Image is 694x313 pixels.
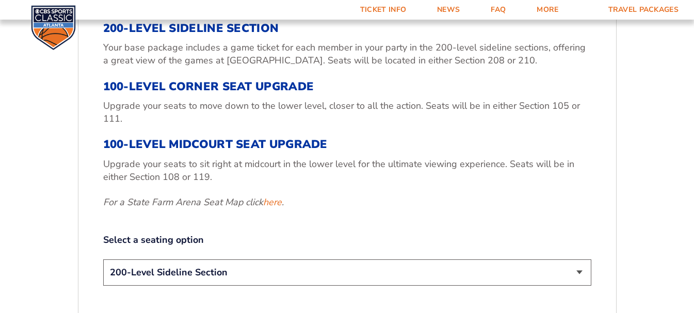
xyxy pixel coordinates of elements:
label: Select a seating option [103,234,591,246]
p: Upgrade your seats to sit right at midcourt in the lower level for the ultimate viewing experienc... [103,158,591,184]
p: Your base package includes a game ticket for each member in your party in the 200-level sideline ... [103,41,591,67]
a: here [263,196,282,209]
h3: 100-Level Midcourt Seat Upgrade [103,138,591,151]
img: CBS Sports Classic [31,5,76,50]
p: Upgrade your seats to move down to the lower level, closer to all the action. Seats will be in ei... [103,100,591,125]
h3: 100-Level Corner Seat Upgrade [103,80,591,93]
em: For a State Farm Arena Seat Map click . [103,196,284,208]
h3: 200-Level Sideline Section [103,22,591,35]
